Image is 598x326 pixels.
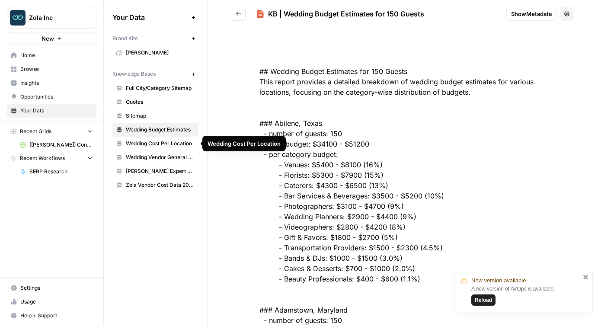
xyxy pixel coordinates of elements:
[583,274,589,281] button: close
[7,62,96,76] a: Browse
[10,10,26,26] img: Zola Inc Logo
[7,104,96,118] a: Your Data
[7,76,96,90] a: Insights
[7,309,96,323] button: Help + Support
[232,7,246,21] button: Go back
[20,65,93,73] span: Browse
[112,95,198,109] a: Quotes
[112,70,156,78] span: Knowledge Bases
[7,281,96,295] a: Settings
[268,9,424,19] div: KB | Wedding Budget Estimates for 150 Guests
[7,152,96,165] button: Recent Workflows
[29,13,81,22] span: Zola Inc
[20,284,93,292] span: Settings
[112,137,198,150] a: Wedding Cost Per Location
[112,178,198,192] a: Zola Vendor Cost Data 2025
[7,48,96,62] a: Home
[20,107,93,115] span: Your Data
[29,168,93,176] span: SERP Research
[20,128,51,135] span: Recent Grids
[471,276,526,285] span: New version available
[112,150,198,164] a: Wedding Vendor General Sitemap
[126,140,195,147] span: Wedding Cost Per Location
[112,46,198,60] a: [PERSON_NAME]
[126,181,195,189] span: Zola Vendor Cost Data 2025
[126,84,195,92] span: Full City/Category Sitemap
[471,294,496,306] button: Reload
[7,90,96,104] a: Opportunities
[126,126,195,134] span: Wedding Budget Estimates
[126,98,195,106] span: Quotes
[112,109,198,123] a: Sitemap
[7,125,96,138] button: Recent Grids
[29,141,93,149] span: [[PERSON_NAME]] Content Creation
[20,312,93,320] span: Help + Support
[7,7,96,29] button: Workspace: Zola Inc
[20,93,93,101] span: Opportunities
[126,167,195,175] span: [PERSON_NAME] Expert Advice Articles
[16,165,96,179] a: SERP Research
[126,112,195,120] span: Sitemap
[208,139,281,148] div: Wedding Cost Per Location
[16,138,96,152] a: [[PERSON_NAME]] Content Creation
[42,34,54,43] span: New
[112,35,138,42] span: Brand Kits
[20,154,65,162] span: Recent Workflows
[112,123,198,137] a: Wedding Budget Estimates
[7,32,96,45] button: New
[20,298,93,306] span: Usage
[471,285,580,306] div: A new version of AirOps is available.
[7,295,96,309] a: Usage
[126,49,195,57] span: [PERSON_NAME]
[112,81,198,95] a: Full City/Category Sitemap
[126,153,195,161] span: Wedding Vendor General Sitemap
[112,164,198,178] a: [PERSON_NAME] Expert Advice Articles
[511,10,552,18] span: Show Metadata
[506,7,556,21] button: ShowMetadata
[20,79,93,87] span: Insights
[112,12,188,22] span: Your Data
[475,296,492,304] span: Reload
[20,51,93,59] span: Home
